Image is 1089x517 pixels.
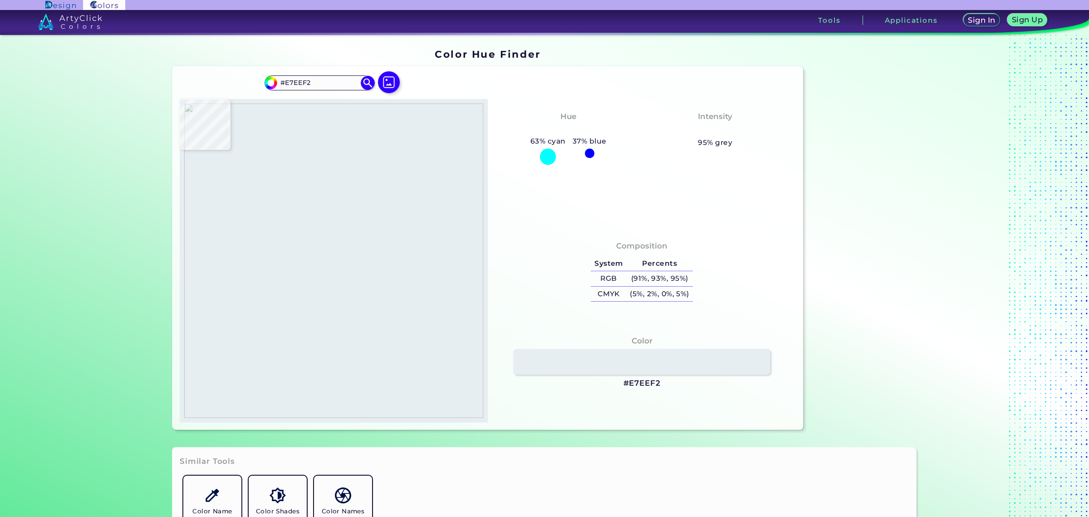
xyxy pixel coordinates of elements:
h4: Intensity [698,110,732,123]
h3: Similar Tools [180,456,235,467]
h3: #E7EEF2 [623,378,661,389]
h4: Color [632,334,652,348]
img: icon search [361,76,374,89]
h5: System [591,256,626,271]
h5: (5%, 2%, 0%, 5%) [627,287,693,302]
img: icon picture [378,71,400,93]
h5: RGB [591,271,626,286]
img: icon_color_shades.svg [270,487,285,503]
h5: (91%, 93%, 95%) [627,271,693,286]
h5: Sign Up [1013,16,1041,23]
h5: 95% grey [698,137,732,149]
img: logo_artyclick_colors_white.svg [38,14,102,30]
img: ccfbde0d-c92f-413b-8de2-87dce0b03552 [184,104,483,418]
h3: Tools [818,17,840,24]
h5: 63% cyan [527,135,569,147]
input: type color.. [277,77,362,89]
h5: Percents [627,256,693,271]
a: Sign In [965,15,998,26]
h3: Almost None [683,124,747,135]
h3: Applications [885,17,938,24]
a: Sign Up [1009,15,1045,26]
h4: Hue [560,110,576,123]
h3: Bluish Cyan [539,124,598,135]
img: icon_color_names_dictionary.svg [335,487,351,503]
h5: Sign In [969,17,994,24]
img: ArtyClick Design logo [45,1,76,10]
h5: CMYK [591,287,626,302]
h5: 37% blue [569,135,610,147]
img: icon_color_name_finder.svg [204,487,220,503]
h4: Composition [616,239,667,253]
h1: Color Hue Finder [435,47,540,61]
